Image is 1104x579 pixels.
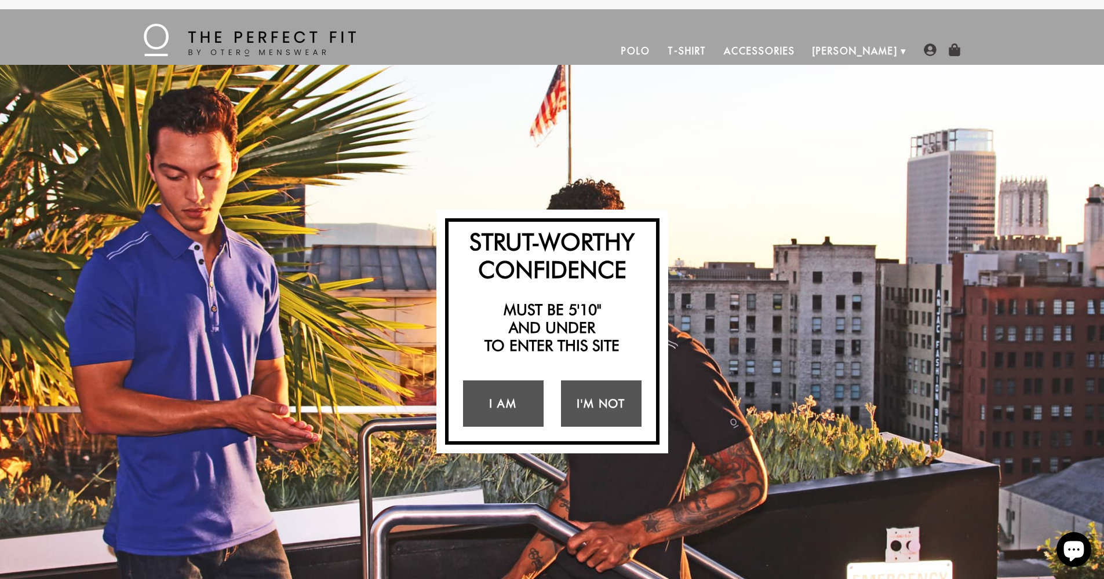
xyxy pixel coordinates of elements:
[561,380,642,427] a: I'm Not
[463,380,544,427] a: I Am
[144,24,356,56] img: The Perfect Fit - by Otero Menswear - Logo
[1053,532,1095,570] inbox-online-store-chat: Shopify online store chat
[454,301,650,355] h2: Must be 5'10" and under to enter this site
[659,37,715,65] a: T-Shirt
[804,37,906,65] a: [PERSON_NAME]
[613,37,659,65] a: Polo
[924,43,937,56] img: user-account-icon.png
[454,228,650,283] h2: Strut-Worthy Confidence
[948,43,961,56] img: shopping-bag-icon.png
[715,37,803,65] a: Accessories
